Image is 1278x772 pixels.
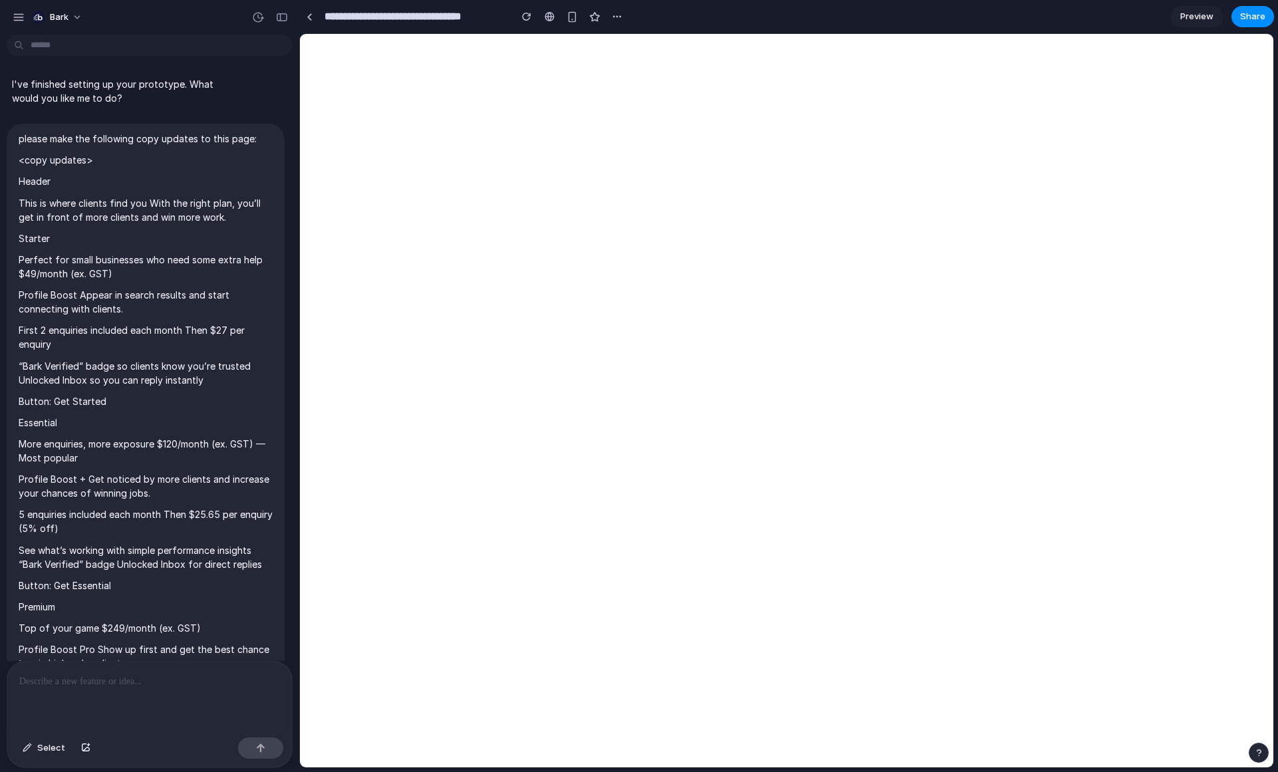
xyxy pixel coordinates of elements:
[19,323,273,351] p: First 2 enquiries included each month Then $27 per enquiry
[19,621,273,635] p: Top of your game $249/month (ex. GST)
[19,174,273,188] p: Header
[19,437,273,465] p: More enquiries, more exposure $120/month (ex. GST) — Most popular
[19,642,273,670] p: Profile Boost Pro Show up first and get the best chance to win high-value clients.
[19,231,273,245] p: Starter
[19,579,273,592] p: Button: Get Essential
[19,543,273,571] p: See what’s working with simple performance insights “Bark Verified” badge Unlocked Inbox for dire...
[12,77,234,105] p: I've finished setting up your prototype. What would you like me to do?
[26,7,89,28] button: Bark
[19,600,273,614] p: Premium
[19,507,273,535] p: 5 enquiries included each month Then $25.65 per enquiry (5% off)
[1170,6,1223,27] a: Preview
[19,253,273,281] p: Perfect for small businesses who need some extra help $49/month (ex. GST)
[19,196,273,224] p: This is where clients find you With the right plan, you’ll get in front of more clients and win m...
[19,288,273,316] p: Profile Boost Appear in search results and start connecting with clients.
[19,394,273,408] p: Button: Get Started
[19,472,273,500] p: Profile Boost + Get noticed by more clients and increase your chances of winning jobs.
[19,359,273,387] p: “Bark Verified” badge so clients know you’re trusted Unlocked Inbox so you can reply instantly
[37,741,65,755] span: Select
[19,416,273,430] p: Essential
[1240,10,1265,23] span: Share
[19,132,273,146] p: please make the following copy updates to this page:
[16,737,72,759] button: Select
[1180,10,1214,23] span: Preview
[1231,6,1274,27] button: Share
[50,11,68,24] span: Bark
